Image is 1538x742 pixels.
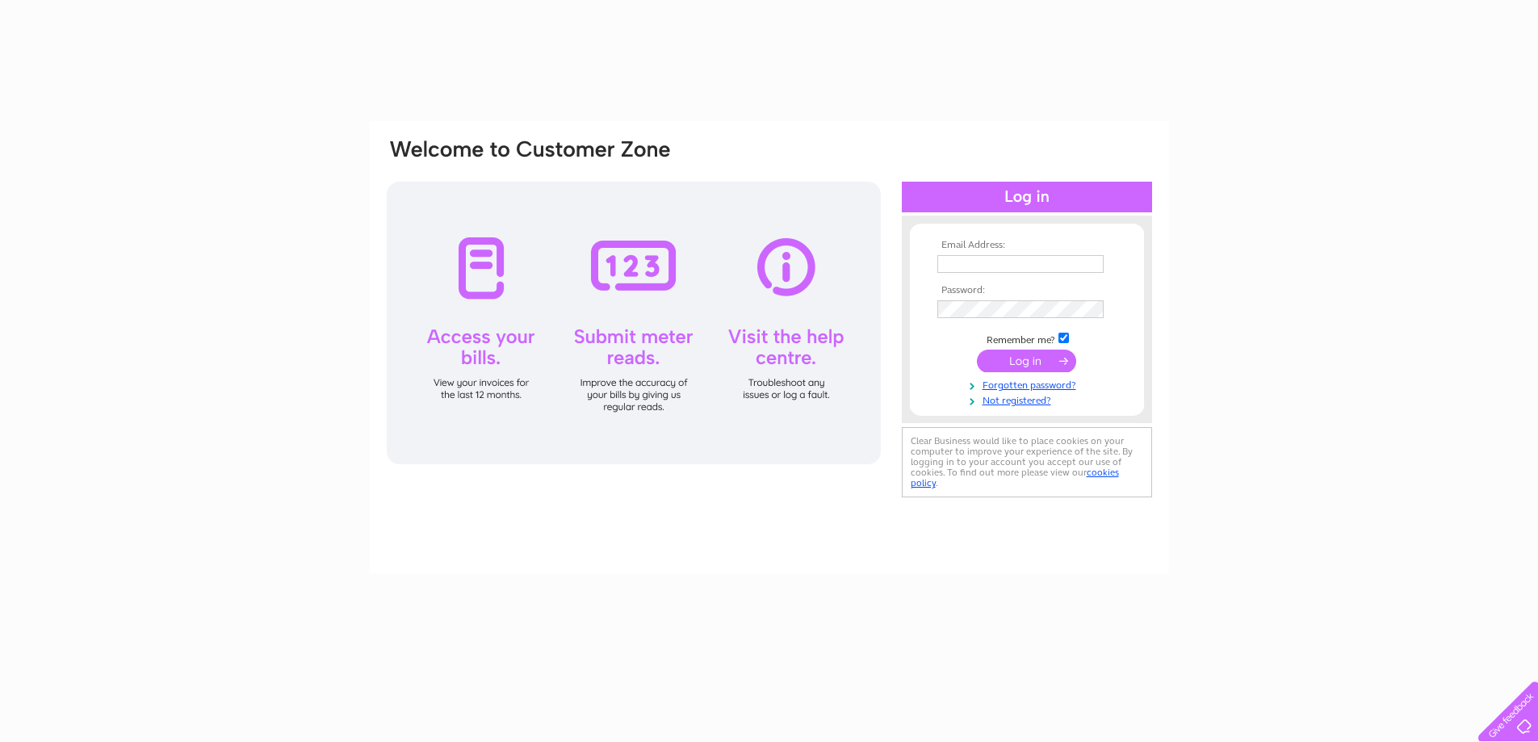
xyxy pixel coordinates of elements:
[937,376,1121,392] a: Forgotten password?
[933,285,1121,296] th: Password:
[933,330,1121,346] td: Remember me?
[933,240,1121,251] th: Email Address:
[937,392,1121,407] a: Not registered?
[902,427,1152,497] div: Clear Business would like to place cookies on your computer to improve your experience of the sit...
[911,467,1119,488] a: cookies policy
[977,350,1076,372] input: Submit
